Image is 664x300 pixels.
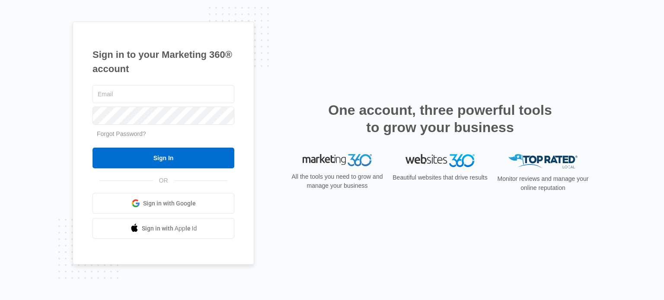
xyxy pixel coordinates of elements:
p: Beautiful websites that drive results [392,173,488,182]
h2: One account, three powerful tools to grow your business [326,101,555,136]
img: Websites 360 [405,154,475,167]
span: OR [153,176,174,185]
h1: Sign in to your Marketing 360® account [93,47,234,76]
p: Monitor reviews and manage your online reputation [495,174,591,193]
input: Sign In [93,148,234,168]
img: Marketing 360 [303,154,372,166]
span: Sign in with Google [143,199,196,208]
a: Sign in with Apple Id [93,218,234,239]
a: Forgot Password? [97,130,146,137]
a: Sign in with Google [93,193,234,214]
input: Email [93,85,234,103]
span: Sign in with Apple Id [142,224,197,233]
p: All the tools you need to grow and manage your business [289,172,386,190]
img: Top Rated Local [508,154,578,168]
